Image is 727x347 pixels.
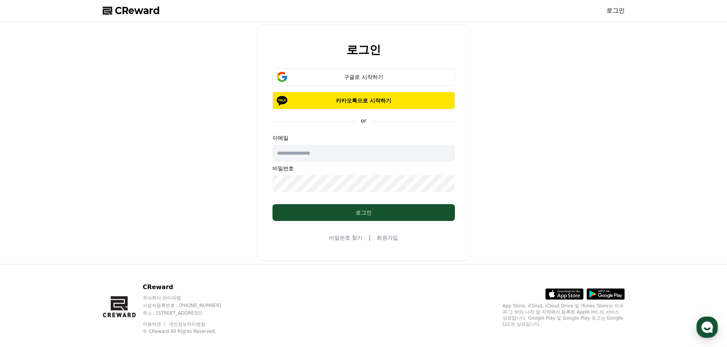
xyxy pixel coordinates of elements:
span: 대화 [70,253,79,259]
div: 로그인 [288,209,440,216]
button: 카카오톡으로 시작하기 [272,92,455,109]
button: 구글로 시작하기 [272,68,455,86]
a: 대화 [50,241,98,261]
a: 회원가입 [377,234,398,241]
p: 사업자등록번호 : [PHONE_NUMBER] [143,302,236,309]
a: 설정 [98,241,147,261]
button: 로그인 [272,204,455,221]
p: 주소 : [STREET_ADDRESS] [143,310,236,316]
p: 비밀번호 [272,165,455,172]
p: CReward [143,283,236,292]
span: 설정 [118,253,127,259]
p: 주식회사 와이피랩 [143,295,236,301]
span: CReward [115,5,160,17]
p: © CReward All Rights Reserved. [143,328,236,334]
h2: 로그인 [347,43,381,56]
p: or [356,117,371,125]
a: 홈 [2,241,50,261]
div: 구글로 시작하기 [284,73,444,81]
span: 홈 [24,253,29,259]
p: 카카오톡으로 시작하기 [284,97,444,104]
p: 이메일 [272,134,455,142]
a: 비밀번호 찾기 [329,234,363,241]
a: 개인정보처리방침 [169,321,205,327]
a: 로그인 [606,6,625,15]
a: CReward [103,5,160,17]
a: 이용약관 [143,321,167,327]
span: | [369,233,371,242]
p: App Store, iCloud, iCloud Drive 및 iTunes Store는 미국과 그 밖의 나라 및 지역에서 등록된 Apple Inc.의 서비스 상표입니다. Goo... [503,303,625,327]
